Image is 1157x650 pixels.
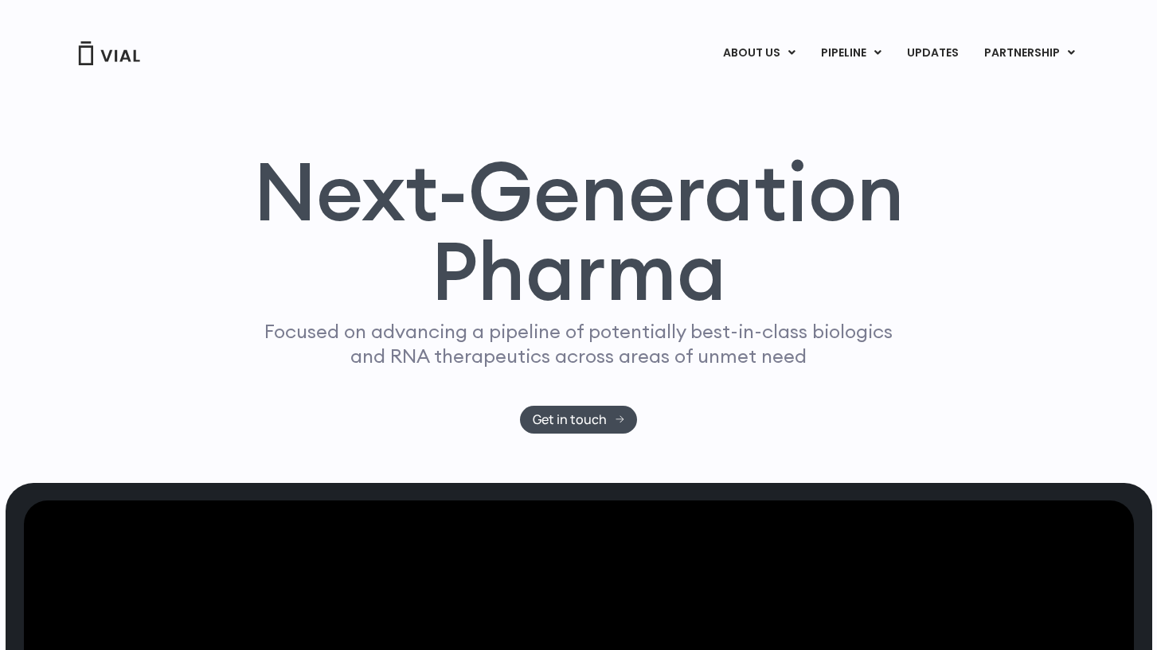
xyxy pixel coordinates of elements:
a: Get in touch [520,406,637,434]
a: PARTNERSHIPMenu Toggle [971,40,1088,67]
img: Vial Logo [77,41,141,65]
p: Focused on advancing a pipeline of potentially best-in-class biologics and RNA therapeutics acros... [258,319,900,368]
a: ABOUT USMenu Toggle [710,40,807,67]
span: Get in touch [533,414,607,426]
h1: Next-Generation Pharma [234,151,924,312]
a: PIPELINEMenu Toggle [808,40,893,67]
a: UPDATES [894,40,971,67]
